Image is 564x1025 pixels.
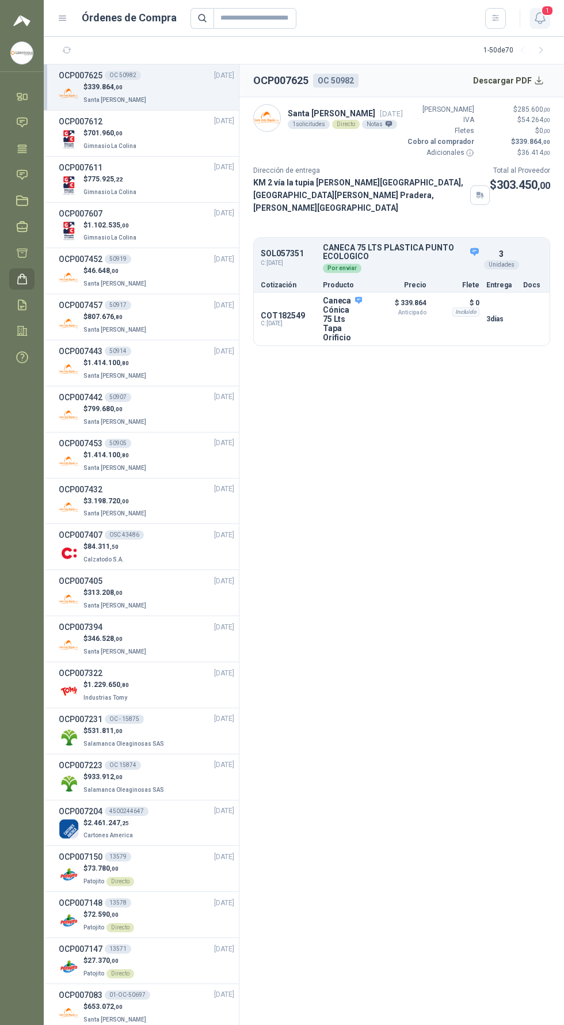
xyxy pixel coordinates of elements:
h3: OCP007625 [59,69,102,82]
a: OCP00714813578[DATE] Company Logo$72.590,00PatojitoDirecto [59,897,234,933]
p: $ [83,587,148,598]
a: OCP007407OSC 43486[DATE] Company Logo$84.311,50Calzatodo S.A. [59,529,234,565]
span: [DATE] [214,438,234,449]
span: Anticipado [369,310,426,316]
img: Company Logo [59,727,79,747]
span: [DATE] [214,116,234,127]
h1: Órdenes de Compra [82,10,177,26]
a: OCP007231OC - 15875[DATE] Company Logo$531.811,00Salamanca Oleaginosas SAS [59,713,234,749]
span: [DATE] [214,806,234,817]
button: Descargar PDF [467,69,551,92]
span: 46.648 [87,267,119,275]
span: 799.680 [87,405,123,413]
img: Company Logo [59,957,79,977]
p: CANECA 75 LTS PLASTICA PUNTO ECOLOGICO [323,244,479,261]
p: 3 días [486,312,516,326]
img: Company Logo [59,865,79,885]
span: Calzatodo S.A. [83,556,124,563]
p: [PERSON_NAME] [405,104,474,115]
img: Company Logo [59,359,79,379]
h3: OCP007443 [59,345,102,358]
img: Company Logo [59,589,79,609]
span: Gimnasio La Colina [83,143,136,149]
p: IVA [405,115,474,126]
a: OCP00715013579[DATE] Company Logo$73.780,00PatojitoDirecto [59,851,234,887]
span: [DATE] [214,392,234,403]
span: ,00 [114,406,123,412]
span: 54.264 [521,116,550,124]
span: 0 [539,127,550,135]
button: 1 [529,8,550,29]
span: [DATE] [214,162,234,173]
span: Cartones America [83,832,133,838]
span: ,00 [114,636,123,642]
span: 313.208 [87,589,123,597]
h3: OCP007204 [59,805,102,818]
p: $ [481,126,550,136]
h3: OCP007231 [59,713,102,726]
span: 531.811 [87,727,123,735]
span: ,00 [538,180,550,191]
span: [DATE] [214,989,234,1000]
img: Company Logo [59,451,79,472]
span: [DATE] [214,254,234,265]
div: 50907 [105,393,131,402]
h3: OCP007083 [59,989,102,1001]
p: Santa [PERSON_NAME] [288,107,403,120]
p: $ [83,496,148,507]
span: ,00 [543,107,550,113]
a: OCP007322[DATE] Company Logo$1.229.650,80Industrias Tomy [59,667,234,703]
span: [DATE] [214,622,234,633]
span: Industrias Tomy [83,694,127,701]
span: 933.912 [87,773,123,781]
span: ,50 [110,544,119,550]
h3: OCP007322 [59,667,102,679]
div: Por enviar [323,264,361,273]
div: 1 solicitudes [288,120,330,129]
span: Patojito [83,924,104,931]
div: OC 15874 [105,761,141,770]
span: 285.600 [517,105,550,113]
img: Company Logo [59,405,79,426]
span: 1.414.100 [87,451,129,459]
div: OC - 15875 [105,715,144,724]
span: [DATE] [214,576,234,587]
span: 701.960 [87,129,123,137]
a: OCP007611[DATE] Company Logo$775.925,22Gimnasio La Colina [59,161,234,198]
span: [DATE] [214,484,234,495]
p: COT182549 [261,311,316,320]
span: ,00 [114,130,123,136]
div: 13578 [105,898,131,908]
span: [DATE] [214,346,234,357]
span: 3.198.720 [87,497,129,505]
p: $ [83,863,134,874]
span: ,00 [543,128,550,134]
p: SOL057351 [261,249,316,258]
h3: OCP007611 [59,161,102,174]
div: 13571 [105,944,131,954]
span: ,00 [114,728,123,734]
span: [DATE] [214,530,234,541]
div: Directo [106,877,134,886]
span: Santa [PERSON_NAME] [83,1016,146,1023]
span: ,80 [120,452,129,458]
div: 50919 [105,255,131,264]
a: OCP00745250919[DATE] Company Logo$46.648,00Santa [PERSON_NAME] [59,253,234,289]
span: 653.072 [87,1003,123,1011]
span: Patojito [83,970,104,977]
span: ,00 [110,268,119,274]
h3: OCP007453 [59,437,102,450]
a: OCP0072044500244647[DATE] Company Logo$2.461.247,25Cartones America [59,805,234,841]
img: Company Logo [59,83,79,104]
p: $ 339.864 [369,296,426,316]
h3: OCP007150 [59,851,102,863]
span: ,00 [110,958,119,964]
span: ,80 [120,360,129,366]
h3: OCP007147 [59,943,102,955]
p: $ [83,726,166,737]
span: 2.461.247 [87,819,129,827]
p: $ [83,265,148,276]
span: 807.676 [87,313,123,321]
span: ,00 [110,912,119,918]
span: 346.528 [87,635,123,643]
